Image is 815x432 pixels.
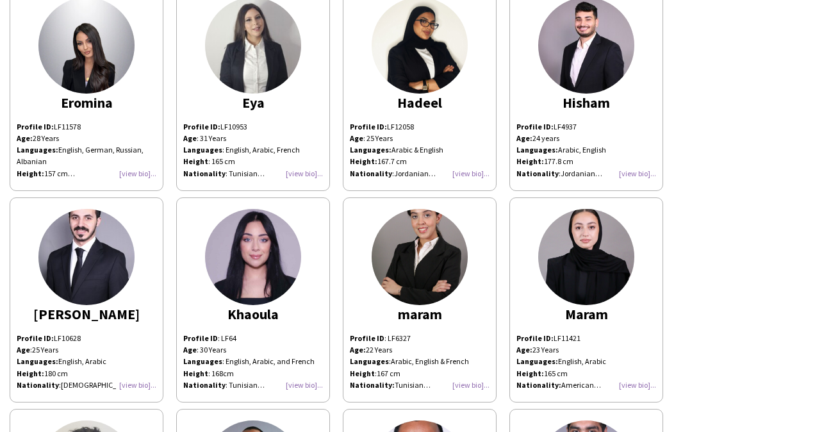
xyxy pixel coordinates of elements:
[17,356,58,366] strong: Languages:
[183,169,226,178] b: Nationality
[222,356,315,366] span: : English, Arabic, and French
[17,97,156,108] div: Eromina
[516,333,656,344] p: LF11421
[183,344,323,356] div: : 30 Years
[17,145,58,154] strong: Languages:
[516,369,544,378] strong: Height:
[516,356,558,366] strong: Languages:
[183,133,323,144] p: : 31 Years
[516,344,656,391] p: 23 Years English, Arabic 165 cm American
[350,369,377,378] span: :
[350,345,366,354] b: Age:
[350,156,490,167] p: 167.7 cm
[17,133,156,179] p: 28 Years English, German, Russian, Albanian 157 cm Albanian
[516,121,656,133] p: LF4937
[17,169,44,178] strong: Height:
[183,168,323,179] p: : Tunisian
[391,356,469,366] span: Arabic, English & French
[183,97,323,108] div: Eya
[350,122,387,131] b: Profile ID:
[205,209,301,305] img: thumb-165706020562c4bb6dbe3f8.jpg
[350,97,490,108] div: Hadeel
[516,345,532,354] strong: Age:
[183,145,222,154] strong: Languages
[350,344,490,356] p: 22 Years
[17,308,156,320] div: [PERSON_NAME]
[516,169,561,178] span: :
[183,133,197,143] b: Age
[183,356,222,366] b: Languages
[17,333,156,344] p: LF10628
[208,156,235,166] span: : 165 cm
[17,345,32,354] span: :
[350,333,490,344] p: : LF6327
[516,380,561,390] strong: Nationality:
[17,333,54,343] strong: Profile ID:
[183,121,323,133] p: LF10953
[350,169,394,178] span: :
[183,369,208,378] b: Height
[17,122,54,131] strong: Profile ID:
[38,209,135,305] img: thumb-659d4d42d26dd.jpeg
[363,133,393,143] span: : 25 Years
[516,156,544,166] strong: Height:
[538,209,634,305] img: thumb-2096e390-910d-426e-9ef4-40e27a1c5566.jpg
[350,356,391,366] span: :
[350,145,391,154] b: Languages:
[350,156,377,166] b: Height:
[516,333,554,343] strong: Profile ID:
[350,308,490,320] div: maram
[222,145,300,154] span: : English, Arabic, French
[32,345,58,354] span: 25 Years
[350,133,363,143] b: Age
[516,122,554,131] strong: Profile ID:
[17,121,156,133] p: LF11578
[350,121,490,133] p: LF12058
[516,144,656,167] p: Arabic, English 177.8 cm
[391,145,443,154] span: Arabic & English
[17,133,33,143] strong: Age:
[516,308,656,320] div: Maram
[350,333,384,343] b: Profile ID
[61,380,144,390] span: [DEMOGRAPHIC_DATA]
[516,133,656,144] p: 24 years
[350,169,392,178] b: Nationality
[377,369,400,378] span: 167 cm
[17,345,30,354] b: Age
[17,380,59,390] b: Nationality
[183,380,226,390] b: Nationality
[183,379,323,391] div: : Tunisian
[183,333,218,343] b: Profile ID
[17,380,61,390] span: :
[183,122,220,131] strong: Profile ID:
[350,356,389,366] b: Languages
[17,369,44,378] strong: Height:
[516,133,532,143] strong: Age:
[516,145,558,154] strong: Languages:
[516,169,559,178] b: Nationality
[350,168,490,179] p: Jordanian
[350,380,395,390] strong: Nationality:
[183,156,208,166] strong: Height
[372,209,468,305] img: thumb-16865658086486f3b05098e.jpg
[561,169,602,178] span: Jordanian
[350,379,490,391] p: Tunisian
[183,345,197,354] b: Age
[183,308,323,320] div: Khaoula
[208,369,234,378] span: : 168cm
[183,333,323,344] div: : LF64
[516,97,656,108] div: Hisham
[17,356,156,379] p: English, Arabic 180 cm
[350,369,375,378] b: Height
